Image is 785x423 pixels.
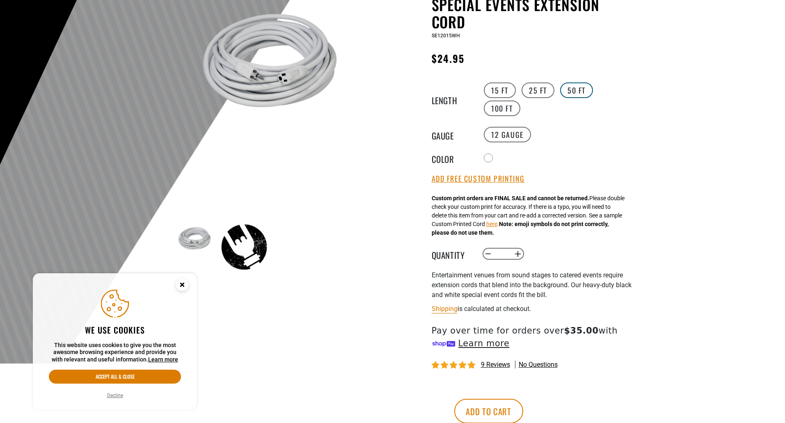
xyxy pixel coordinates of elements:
[432,51,465,66] span: $24.95
[432,270,633,300] p: Entertainment venues from sound stages to catered events require extension cords that blend into ...
[432,94,473,105] legend: Length
[484,101,520,116] label: 100 FT
[432,33,460,39] span: SE12015WH
[432,129,473,140] legend: Gauge
[432,249,473,259] label: Quantity
[432,361,477,369] span: 5.00 stars
[432,174,525,183] button: Add Free Custom Printing
[105,391,126,400] button: Decline
[481,361,510,368] span: 9 reviews
[432,303,633,314] div: is calculated at checkout.
[432,195,589,201] strong: Custom print orders are FINAL SALE and cannot be returned.
[484,82,516,98] label: 15 FT
[432,153,473,163] legend: Color
[49,342,181,364] p: This website uses cookies to give you the most awesome browsing experience and provide you with r...
[560,82,593,98] label: 50 FT
[49,325,181,335] h2: We use cookies
[484,127,531,142] label: 12 Gauge
[432,221,609,236] strong: Note: emoji symbols do not print correctly, please do not use them.
[486,220,497,229] button: here
[519,360,558,369] span: No questions
[171,223,218,258] img: white
[432,305,458,313] a: Shipping
[220,223,268,271] img: black
[33,273,197,410] aside: Cookie Consent
[522,82,554,98] label: 25 FT
[432,194,625,237] div: Please double check your custom print for accuracy. If there is a typo, you will need to delete t...
[49,370,181,384] button: Accept all & close
[148,356,178,363] a: Learn more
